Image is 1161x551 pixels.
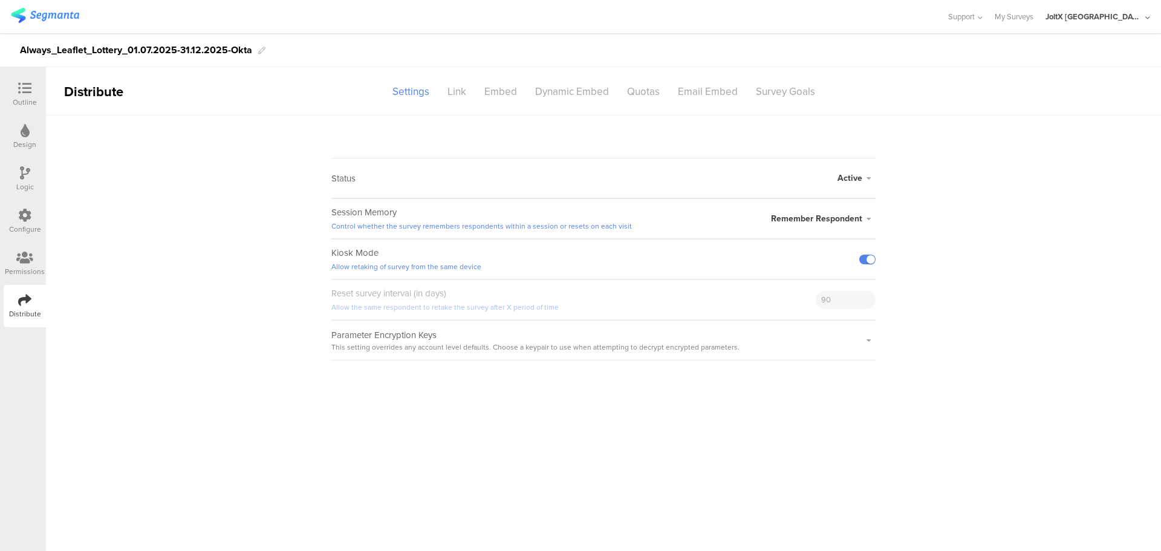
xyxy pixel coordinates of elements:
div: Embed [475,81,526,102]
a: Allow retaking of survey from the same device [331,261,481,272]
sg-field-title: Session Memory [331,206,632,232]
div: Design [13,139,36,150]
div: Settings [383,81,438,102]
div: Distribute [9,308,41,319]
div: Link [438,81,475,102]
div: Permissions [5,266,45,277]
div: Survey Goals [747,81,824,102]
div: Quotas [618,81,669,102]
div: Logic [16,181,34,192]
a: Control whether the survey remembers respondents within a session or resets on each visit [331,221,632,232]
div: Configure [9,224,41,235]
sg-field-title: Status [331,172,356,185]
sg-field-title: Kiosk Mode [331,246,481,273]
span: Support [948,11,975,22]
span: Remember Respondent [771,212,862,225]
sg-field-title: Parameter Encryption Keys [331,328,746,353]
div: Dynamic Embed [526,81,618,102]
div: Distribute [46,82,185,102]
div: Always_Leaflet_Lottery_01.07.2025-31.12.2025-Okta [20,41,252,60]
div: JoltX [GEOGRAPHIC_DATA] [1046,11,1142,22]
span: Active [837,172,862,184]
img: segmanta logo [11,8,79,23]
span: This setting overrides any account level defaults. Choose a keypair to use when attempting to dec... [331,342,746,353]
div: Outline [13,97,37,108]
div: Email Embed [669,81,747,102]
